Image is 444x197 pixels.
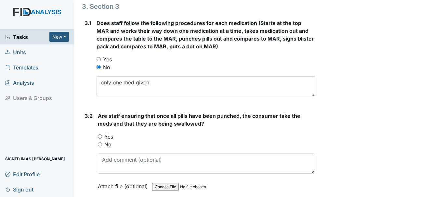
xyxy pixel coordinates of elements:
[104,141,111,148] label: No
[5,47,26,57] span: Units
[98,134,102,139] input: Yes
[5,78,34,88] span: Analysis
[97,65,101,69] input: No
[85,112,93,120] label: 3.2
[5,62,38,72] span: Templates
[103,55,112,63] label: Yes
[85,19,91,27] label: 3.1
[49,32,69,42] button: New
[104,133,113,141] label: Yes
[5,33,49,41] a: Tasks
[98,113,300,127] span: Are staff ensuring that once all pills have been punched, the consumer take the meds and that the...
[103,63,110,71] label: No
[97,57,101,61] input: Yes
[5,169,40,179] span: Edit Profile
[98,179,150,190] label: Attach file (optional)
[97,20,314,50] span: Does staff follow the following procedures for each medication (Starts at the top MAR and works t...
[5,184,33,194] span: Sign out
[82,2,315,11] h1: 3. Section 3
[5,154,65,164] span: Signed in as [PERSON_NAME]
[98,142,102,146] input: No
